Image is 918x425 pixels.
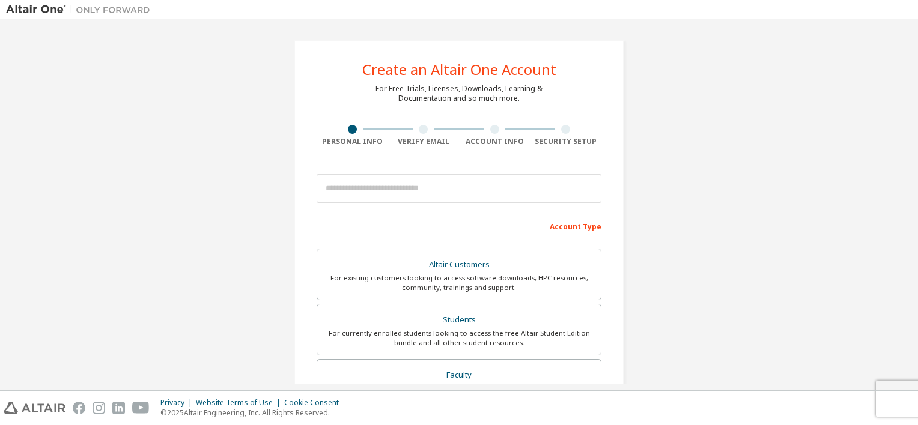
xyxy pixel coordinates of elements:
[196,398,284,408] div: Website Terms of Use
[324,273,594,292] div: For existing customers looking to access software downloads, HPC resources, community, trainings ...
[530,137,602,146] div: Security Setup
[112,402,125,414] img: linkedin.svg
[160,408,346,418] p: © 2025 Altair Engineering, Inc. All Rights Reserved.
[160,398,196,408] div: Privacy
[324,328,594,348] div: For currently enrolled students looking to access the free Altair Student Edition bundle and all ...
[459,137,530,146] div: Account Info
[132,402,150,414] img: youtube.svg
[324,312,594,328] div: Students
[4,402,65,414] img: altair_logo.svg
[324,367,594,384] div: Faculty
[324,383,594,402] div: For faculty & administrators of academic institutions administering students and accessing softwa...
[317,216,601,235] div: Account Type
[388,137,460,146] div: Verify Email
[324,256,594,273] div: Altair Customers
[93,402,105,414] img: instagram.svg
[6,4,156,16] img: Altair One
[362,62,556,77] div: Create an Altair One Account
[284,398,346,408] div: Cookie Consent
[375,84,543,103] div: For Free Trials, Licenses, Downloads, Learning & Documentation and so much more.
[317,137,388,146] div: Personal Info
[73,402,85,414] img: facebook.svg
